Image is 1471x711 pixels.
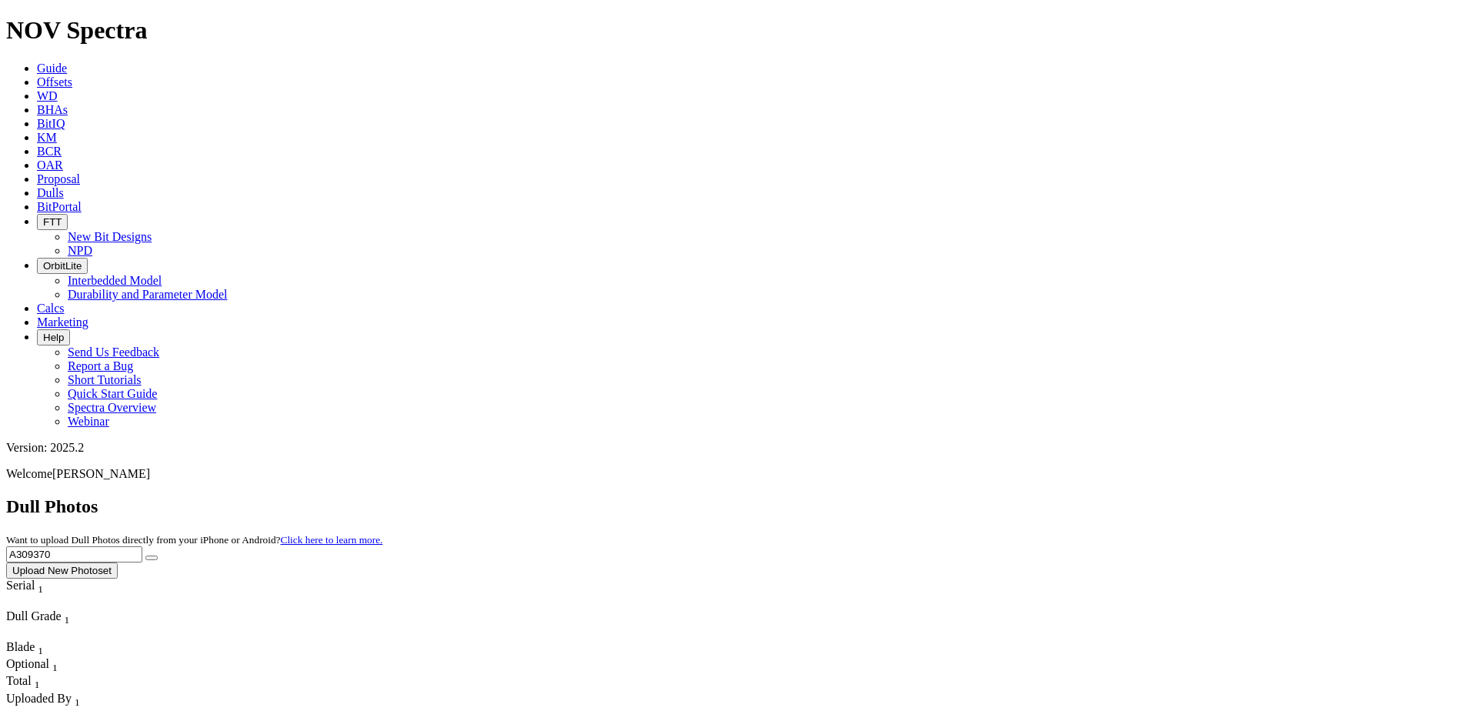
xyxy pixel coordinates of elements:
[37,258,88,274] button: OrbitLite
[38,645,43,656] sub: 1
[6,640,60,657] div: Blade Sort None
[75,692,80,705] span: Sort None
[6,579,72,596] div: Serial Sort None
[37,117,65,130] a: BitIQ
[68,359,133,372] a: Report a Bug
[37,172,80,185] a: Proposal
[52,467,150,480] span: [PERSON_NAME]
[6,640,60,657] div: Sort None
[6,657,49,670] span: Optional
[6,579,35,592] span: Serial
[6,657,60,674] div: Optional Sort None
[6,596,72,609] div: Column Menu
[37,302,65,315] a: Calcs
[37,200,82,213] a: BitPortal
[75,696,80,708] sub: 1
[37,89,58,102] a: WD
[6,674,60,691] div: Total Sort None
[43,332,64,343] span: Help
[37,131,57,144] a: KM
[68,244,92,257] a: NPD
[35,679,40,691] sub: 1
[6,546,142,562] input: Search Serial Number
[37,214,68,230] button: FTT
[6,441,1465,455] div: Version: 2025.2
[6,609,62,623] span: Dull Grade
[68,230,152,243] a: New Bit Designs
[6,692,151,709] div: Uploaded By Sort None
[52,662,58,673] sub: 1
[6,674,32,687] span: Total
[6,579,72,609] div: Sort None
[37,315,88,329] a: Marketing
[37,159,63,172] a: OAR
[6,534,382,546] small: Want to upload Dull Photos directly from your iPhone or Android?
[6,609,114,626] div: Dull Grade Sort None
[65,609,70,623] span: Sort None
[65,614,70,626] sub: 1
[38,640,43,653] span: Sort None
[6,562,118,579] button: Upload New Photoset
[6,609,114,640] div: Sort None
[38,583,43,595] sub: 1
[6,16,1465,45] h1: NOV Spectra
[37,62,67,75] a: Guide
[6,692,72,705] span: Uploaded By
[68,274,162,287] a: Interbedded Model
[37,186,64,199] a: Dulls
[281,534,383,546] a: Click here to learn more.
[52,657,58,670] span: Sort None
[6,467,1465,481] p: Welcome
[6,674,60,691] div: Sort None
[6,496,1465,517] h2: Dull Photos
[37,75,72,88] a: Offsets
[37,329,70,345] button: Help
[38,579,43,592] span: Sort None
[68,288,228,301] a: Durability and Parameter Model
[37,103,68,116] a: BHAs
[37,145,62,158] a: BCR
[68,373,142,386] a: Short Tutorials
[43,260,82,272] span: OrbitLite
[35,674,40,687] span: Sort None
[6,640,35,653] span: Blade
[68,415,109,428] a: Webinar
[43,216,62,228] span: FTT
[6,657,60,674] div: Sort None
[68,345,159,359] a: Send Us Feedback
[68,387,157,400] a: Quick Start Guide
[6,626,114,640] div: Column Menu
[68,401,156,414] a: Spectra Overview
